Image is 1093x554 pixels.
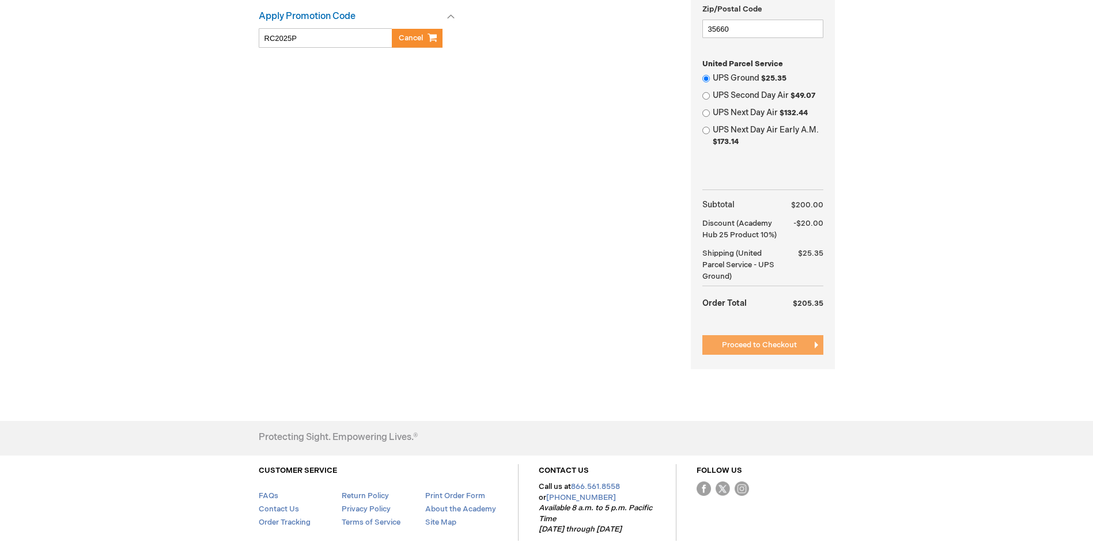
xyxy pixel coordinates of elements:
em: Available 8 a.m. to 5 p.m. Pacific Time [DATE] through [DATE] [539,503,652,534]
h4: Protecting Sight. Empowering Lives.® [259,432,418,443]
a: FOLLOW US [697,466,742,475]
p: Call us at or [539,481,656,535]
a: Order Tracking [259,518,311,527]
span: $200.00 [791,200,823,210]
a: CONTACT US [539,466,589,475]
a: Print Order Form [425,491,485,500]
a: Terms of Service [342,518,400,527]
span: $132.44 [780,108,808,117]
span: $49.07 [791,91,815,100]
span: Zip/Postal Code [702,5,762,14]
label: UPS Next Day Air [713,107,823,119]
a: [PHONE_NUMBER] [546,493,616,502]
label: UPS Second Day Air [713,90,823,101]
img: Facebook [697,481,711,496]
span: Cancel [399,33,423,43]
strong: Apply Promotion Code [259,11,355,22]
span: $25.35 [798,249,823,258]
span: Discount (Academy Hub 25 Product 10%) [702,219,777,240]
span: $173.14 [713,137,739,146]
a: About the Academy [425,504,496,514]
button: Cancel [392,28,443,48]
a: Site Map [425,518,456,527]
a: FAQs [259,491,278,500]
input: Enter Promotion code [259,28,393,48]
img: Twitter [716,481,730,496]
span: Shipping [702,249,734,258]
span: United Parcel Service [702,59,783,69]
img: instagram [735,481,749,496]
strong: Order Total [702,293,747,313]
a: Contact Us [259,504,299,514]
label: UPS Ground [713,73,823,84]
span: $25.35 [761,74,786,83]
span: -$20.00 [793,219,823,228]
label: UPS Next Day Air Early A.M. [713,124,823,147]
span: $205.35 [793,299,823,308]
span: Proceed to Checkout [722,340,797,350]
a: Return Policy [342,491,389,500]
span: (United Parcel Service - UPS Ground) [702,249,774,281]
button: Proceed to Checkout [702,335,823,355]
th: Subtotal [702,196,783,214]
a: 866.561.8558 [571,482,620,491]
a: CUSTOMER SERVICE [259,466,337,475]
a: Privacy Policy [342,504,391,514]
